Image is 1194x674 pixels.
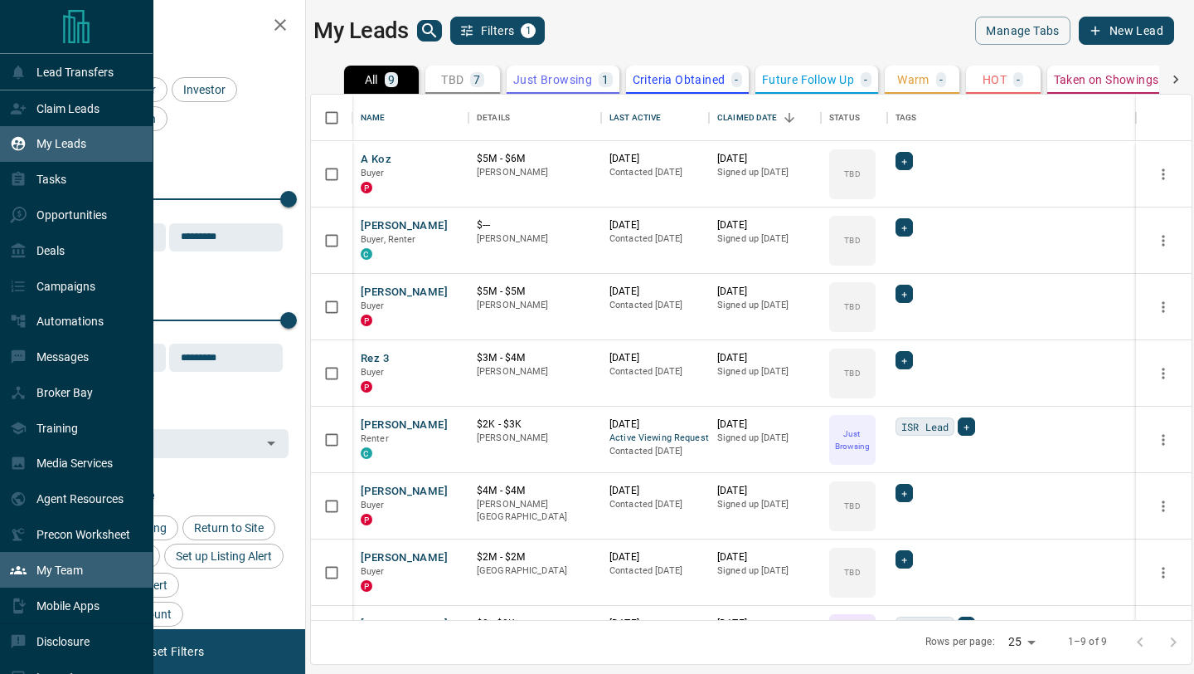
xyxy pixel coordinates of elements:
span: ISR Lead [901,618,949,634]
p: [DATE] [609,285,701,299]
p: [DATE] [717,285,813,299]
span: Active Viewing Request [609,432,701,446]
p: [PERSON_NAME] [477,432,593,445]
button: [PERSON_NAME] [361,285,448,300]
button: [PERSON_NAME] [361,550,448,566]
p: $2K - $3K [477,418,593,432]
span: + [901,219,907,236]
span: Renter [361,433,389,444]
p: Contacted [DATE] [609,232,701,246]
span: Buyer [361,168,385,178]
div: Tags [895,95,917,141]
p: $3M - $4M [477,351,593,365]
p: $--- [477,218,593,232]
p: [PERSON_NAME] [477,232,593,246]
p: Warm [897,74,929,85]
p: [DATE] [717,351,813,365]
div: Investor [172,77,237,102]
p: [DATE] [717,218,813,232]
p: TBD [844,500,860,512]
p: Signed up [DATE] [717,432,813,445]
div: property.ca [361,315,372,326]
p: Signed up [DATE] [717,232,813,246]
p: 9 [388,74,395,85]
div: + [958,418,975,436]
div: condos.ca [361,248,372,260]
div: property.ca [361,381,372,393]
div: + [958,617,975,635]
div: + [895,285,913,303]
p: TBD [844,367,860,379]
div: Details [477,95,510,141]
span: Buyer [361,500,385,510]
div: Status [821,95,887,141]
div: Name [352,95,468,141]
span: Return to Site [188,521,269,535]
span: + [901,286,907,302]
p: Contacted [DATE] [609,166,701,179]
p: [DATE] [609,550,701,564]
button: Sort [778,106,801,129]
button: Reset Filters [126,637,215,666]
p: Just Browsing [513,74,592,85]
button: more [1151,295,1176,320]
p: - [1017,74,1020,85]
p: 1 [602,74,609,85]
p: [PERSON_NAME] [477,365,593,379]
span: Buyer [361,300,385,311]
p: - [864,74,867,85]
p: [DATE] [609,617,701,631]
p: 7 [473,74,480,85]
p: [GEOGRAPHIC_DATA] [477,564,593,578]
p: TBD [441,74,464,85]
span: + [901,551,907,568]
p: TBD [844,300,860,313]
div: property.ca [361,580,372,592]
button: A Koz [361,152,391,168]
p: [PERSON_NAME] [477,299,593,312]
div: + [895,218,913,237]
span: Set up Listing Alert [170,549,278,563]
p: Criteria Obtained [633,74,726,85]
div: Tags [887,95,1136,141]
p: [DATE] [717,550,813,564]
button: [PERSON_NAME] [361,218,448,234]
div: Set up Listing Alert [164,544,284,569]
button: Manage Tabs [975,17,1070,45]
button: Filters1 [450,17,546,45]
p: [DATE] [717,152,813,166]
div: 25 [1002,630,1041,654]
div: + [895,550,913,569]
div: Claimed Date [717,95,778,141]
p: [DATE] [717,418,813,432]
div: Name [361,95,386,141]
p: - [735,74,738,85]
p: [PERSON_NAME] [477,166,593,179]
p: Future Follow Up [762,74,854,85]
span: ISR Lead [901,418,949,435]
span: + [963,418,969,435]
button: [PERSON_NAME] [361,484,448,500]
p: Just Browsing [831,427,874,452]
div: Claimed Date [709,95,821,141]
p: $5M - $6M [477,152,593,166]
div: + [895,351,913,369]
h1: My Leads [313,17,409,44]
p: Rows per page: [925,635,995,649]
span: 1 [522,25,534,37]
button: more [1151,560,1176,585]
button: [PERSON_NAME] [361,418,448,433]
p: Signed up [DATE] [717,299,813,312]
div: condos.ca [361,447,372,459]
p: [DATE] [609,218,701,232]
p: [DATE] [609,418,701,432]
span: Buyer [361,367,385,378]
p: Signed up [DATE] [717,564,813,578]
button: search button [417,20,442,42]
p: Signed up [DATE] [717,365,813,379]
div: + [895,152,913,170]
p: Signed up [DATE] [717,166,813,179]
div: property.ca [361,514,372,525]
p: $4M - $4M [477,484,593,498]
h2: Filters [53,17,289,37]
